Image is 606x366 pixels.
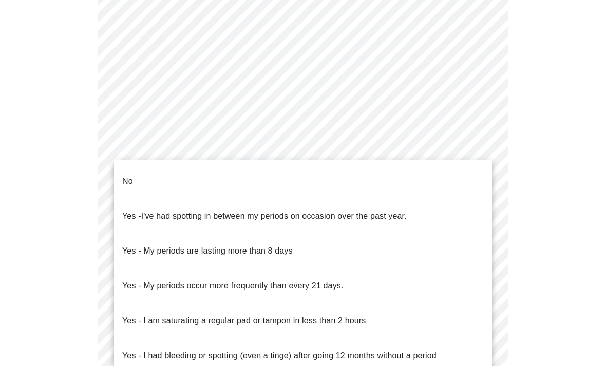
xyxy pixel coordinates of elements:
[122,315,366,327] p: Yes - I am saturating a regular pad or tampon in less than 2 hours
[122,175,133,187] p: No
[122,350,437,362] p: Yes - I had bleeding or spotting (even a tinge) after going 12 months without a period
[122,280,344,292] p: Yes - My periods occur more frequently than every 21 days.
[122,245,293,257] p: Yes - My periods are lasting more than 8 days
[122,210,407,222] p: Yes -
[141,211,407,220] span: I've had spotting in between my periods on occasion over the past year.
